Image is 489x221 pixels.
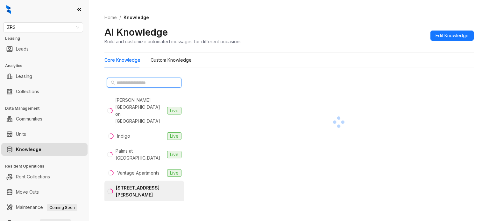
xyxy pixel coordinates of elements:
div: Core Knowledge [104,57,140,64]
a: Knowledge [16,143,41,156]
li: Knowledge [1,143,88,156]
li: Maintenance [1,201,88,214]
li: Move Outs [1,186,88,198]
h3: Data Management [5,106,89,111]
span: Edit Knowledge [436,32,469,39]
span: Live [167,107,181,114]
a: Collections [16,85,39,98]
div: [STREET_ADDRESS][PERSON_NAME] [116,184,181,198]
a: Move Outs [16,186,39,198]
img: logo [6,5,11,14]
h2: AI Knowledge [104,26,168,38]
h3: Leasing [5,36,89,41]
div: Palms at [GEOGRAPHIC_DATA] [116,148,165,162]
a: Units [16,128,26,141]
span: search [111,80,115,85]
h3: Resident Operations [5,163,89,169]
span: Live [167,169,181,177]
a: Home [103,14,118,21]
h3: Analytics [5,63,89,69]
li: Units [1,128,88,141]
li: Leasing [1,70,88,83]
div: Build and customize automated messages for different occasions. [104,38,243,45]
a: Communities [16,113,42,125]
span: Live [167,132,181,140]
li: / [119,14,121,21]
button: Edit Knowledge [430,31,474,41]
span: Live [167,151,181,158]
a: Leads [16,43,29,55]
a: Leasing [16,70,32,83]
li: Collections [1,85,88,98]
li: Rent Collections [1,170,88,183]
div: Custom Knowledge [151,57,192,64]
div: Indigo [117,133,130,140]
div: [PERSON_NAME][GEOGRAPHIC_DATA] on [GEOGRAPHIC_DATA] [115,97,165,125]
span: ZRS [7,23,79,32]
span: Knowledge [124,15,149,20]
a: Rent Collections [16,170,50,183]
span: Coming Soon [47,204,77,211]
li: Leads [1,43,88,55]
div: Vantage Apartments [117,169,159,176]
li: Communities [1,113,88,125]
